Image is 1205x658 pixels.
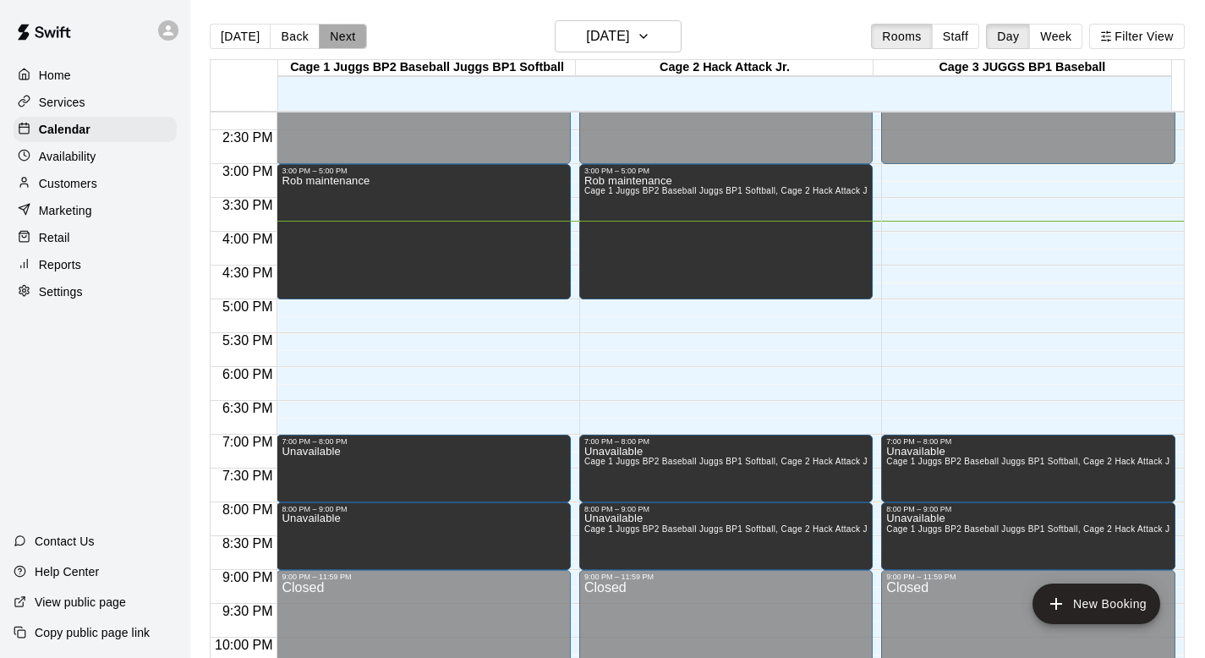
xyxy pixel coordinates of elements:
[584,437,868,446] div: 7:00 PM – 8:00 PM
[886,505,1169,513] div: 8:00 PM – 9:00 PM
[871,24,932,49] button: Rooms
[218,435,277,449] span: 7:00 PM
[218,333,277,348] span: 5:30 PM
[14,252,177,277] a: Reports
[210,24,271,49] button: [DATE]
[39,229,70,246] p: Retail
[555,20,682,52] button: [DATE]
[39,67,71,84] p: Home
[39,256,81,273] p: Reports
[39,121,90,138] p: Calendar
[218,367,277,381] span: 6:00 PM
[218,299,277,314] span: 5:00 PM
[14,279,177,304] a: Settings
[14,225,177,250] a: Retail
[584,573,868,581] div: 9:00 PM – 11:59 PM
[282,505,565,513] div: 8:00 PM – 9:00 PM
[270,24,320,49] button: Back
[886,573,1169,581] div: 9:00 PM – 11:59 PM
[584,167,868,175] div: 3:00 PM – 5:00 PM
[282,167,565,175] div: 3:00 PM – 5:00 PM
[579,502,873,570] div: 8:00 PM – 9:00 PM: Unavailable
[584,505,868,513] div: 8:00 PM – 9:00 PM
[218,469,277,483] span: 7:30 PM
[14,171,177,196] a: Customers
[14,144,177,169] a: Availability
[579,164,873,299] div: 3:00 PM – 5:00 PM: Rob maintenance
[576,60,874,76] div: Cage 2 Hack Attack Jr.
[39,94,85,111] p: Services
[1032,584,1160,624] button: add
[886,437,1169,446] div: 7:00 PM – 8:00 PM
[14,90,177,115] a: Services
[278,60,576,76] div: Cage 1 Juggs BP2 Baseball Juggs BP1 Softball
[277,502,570,570] div: 8:00 PM – 9:00 PM: Unavailable
[579,435,873,502] div: 7:00 PM – 8:00 PM: Unavailable
[277,435,570,502] div: 7:00 PM – 8:00 PM: Unavailable
[881,502,1175,570] div: 8:00 PM – 9:00 PM: Unavailable
[218,232,277,246] span: 4:00 PM
[35,563,99,580] p: Help Center
[1029,24,1082,49] button: Week
[277,164,570,299] div: 3:00 PM – 5:00 PM: Rob maintenance
[218,164,277,178] span: 3:00 PM
[1089,24,1184,49] button: Filter View
[35,594,126,611] p: View public page
[218,401,277,415] span: 6:30 PM
[218,536,277,551] span: 8:30 PM
[584,186,873,195] span: Cage 1 Juggs BP2 Baseball Juggs BP1 Softball, Cage 2 Hack Attack Jr.
[282,437,565,446] div: 7:00 PM – 8:00 PM
[39,283,83,300] p: Settings
[211,638,277,652] span: 10:00 PM
[218,198,277,212] span: 3:30 PM
[218,604,277,618] span: 9:30 PM
[218,266,277,280] span: 4:30 PM
[39,148,96,165] p: Availability
[35,624,150,641] p: Copy public page link
[986,24,1030,49] button: Day
[39,175,97,192] p: Customers
[218,502,277,517] span: 8:00 PM
[218,130,277,145] span: 2:30 PM
[319,24,366,49] button: Next
[14,63,177,88] a: Home
[39,202,92,219] p: Marketing
[218,570,277,584] span: 9:00 PM
[282,573,565,581] div: 9:00 PM – 11:59 PM
[14,117,177,142] a: Calendar
[14,198,177,223] a: Marketing
[586,25,629,48] h6: [DATE]
[584,457,997,466] span: Cage 1 Juggs BP2 Baseball Juggs BP1 Softball, Cage 2 Hack Attack Jr., Cage 3 JUGGS BP1 Baseball
[874,60,1171,76] div: Cage 3 JUGGS BP1 Baseball
[584,524,997,534] span: Cage 1 Juggs BP2 Baseball Juggs BP1 Softball, Cage 2 Hack Attack Jr., Cage 3 JUGGS BP1 Baseball
[881,435,1175,502] div: 7:00 PM – 8:00 PM: Unavailable
[35,533,95,550] p: Contact Us
[932,24,980,49] button: Staff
